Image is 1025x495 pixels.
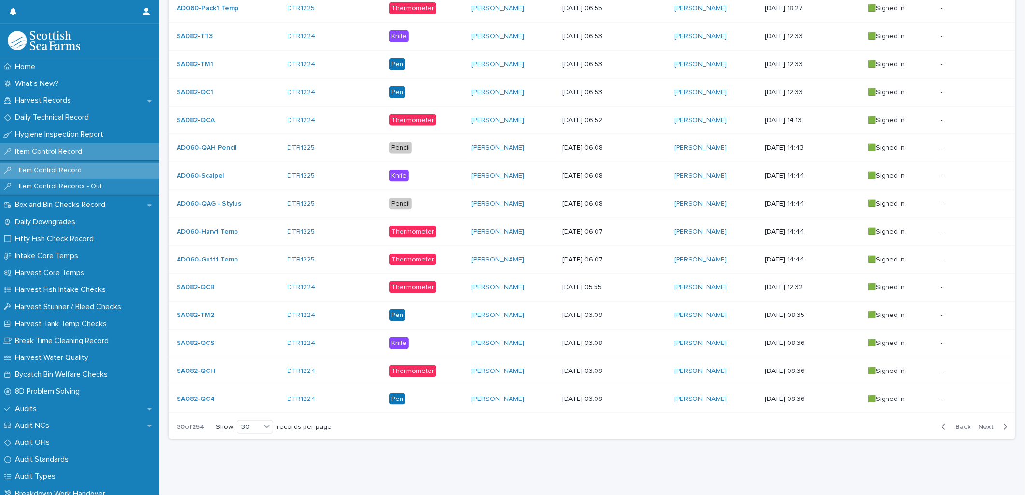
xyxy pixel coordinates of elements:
[765,311,860,319] p: [DATE] 08:35
[562,228,666,236] p: [DATE] 06:07
[288,172,315,180] a: DTR1225
[562,339,666,347] p: [DATE] 03:08
[868,339,933,347] p: 🟩Signed In
[978,424,999,430] span: Next
[868,256,933,264] p: 🟩Signed In
[868,283,933,291] p: 🟩Signed In
[941,337,944,347] p: -
[674,256,727,264] a: [PERSON_NAME]
[941,365,944,375] p: -
[277,423,332,431] p: records per page
[868,172,933,180] p: 🟩Signed In
[941,198,944,208] p: -
[868,200,933,208] p: 🟩Signed In
[288,144,315,152] a: DTR1225
[8,31,80,50] img: mMrefqRFQpe26GRNOUkG
[562,200,666,208] p: [DATE] 06:08
[288,4,315,13] a: DTR1225
[11,404,44,413] p: Audits
[11,182,110,191] p: Item Control Records - Out
[562,4,666,13] p: [DATE] 06:55
[11,166,89,175] p: Item Control Record
[11,302,129,312] p: Harvest Stunner / Bleed Checks
[562,32,666,41] p: [DATE] 06:53
[765,144,860,152] p: [DATE] 14:43
[169,302,1015,330] tr: SA082-TM2 DTR1224 Pen[PERSON_NAME] [DATE] 03:09[PERSON_NAME] [DATE] 08:35🟩Signed In--
[471,283,524,291] a: [PERSON_NAME]
[11,113,97,122] p: Daily Technical Record
[177,32,213,41] a: SA082-TT3
[471,32,524,41] a: [PERSON_NAME]
[288,256,315,264] a: DTR1225
[288,60,316,69] a: DTR1224
[11,285,113,294] p: Harvest Fish Intake Checks
[941,170,944,180] p: -
[389,365,436,377] div: Thermometer
[11,130,111,139] p: Hygiene Inspection Report
[11,319,114,329] p: Harvest Tank Temp Checks
[674,395,727,403] a: [PERSON_NAME]
[941,2,944,13] p: -
[288,339,316,347] a: DTR1224
[674,172,727,180] a: [PERSON_NAME]
[765,228,860,236] p: [DATE] 14:44
[177,228,238,236] a: AD060-Harv1 Temp
[389,393,405,405] div: Pen
[765,116,860,124] p: [DATE] 14:13
[169,357,1015,385] tr: SA082-QCH DTR1224 Thermometer[PERSON_NAME] [DATE] 03:08[PERSON_NAME] [DATE] 08:36🟩Signed In--
[674,200,727,208] a: [PERSON_NAME]
[169,385,1015,413] tr: SA082-QC4 DTR1224 Pen[PERSON_NAME] [DATE] 03:08[PERSON_NAME] [DATE] 08:36🟩Signed In--
[765,283,860,291] p: [DATE] 12:32
[177,144,236,152] a: AD060-QAH Pencil
[674,144,727,152] a: [PERSON_NAME]
[389,30,409,42] div: Knife
[674,339,727,347] a: [PERSON_NAME]
[471,60,524,69] a: [PERSON_NAME]
[674,60,727,69] a: [PERSON_NAME]
[389,281,436,293] div: Thermometer
[216,423,233,431] p: Show
[941,254,944,264] p: -
[288,200,315,208] a: DTR1225
[471,311,524,319] a: [PERSON_NAME]
[562,256,666,264] p: [DATE] 06:07
[562,144,666,152] p: [DATE] 06:08
[674,116,727,124] a: [PERSON_NAME]
[169,246,1015,274] tr: AD060-Gutt1 Temp DTR1225 Thermometer[PERSON_NAME] [DATE] 06:07[PERSON_NAME] [DATE] 14:44🟩Signed In--
[562,311,666,319] p: [DATE] 03:09
[11,234,101,244] p: Fifty Fish Check Record
[765,395,860,403] p: [DATE] 08:36
[288,228,315,236] a: DTR1225
[177,116,215,124] a: SA082-QCA
[868,32,933,41] p: 🟩Signed In
[177,88,213,96] a: SA082-QC1
[950,424,970,430] span: Back
[941,226,944,236] p: -
[868,395,933,403] p: 🟩Signed In
[471,200,524,208] a: [PERSON_NAME]
[389,114,436,126] div: Thermometer
[471,228,524,236] a: [PERSON_NAME]
[11,387,87,396] p: 8D Problem Solving
[471,144,524,152] a: [PERSON_NAME]
[177,256,238,264] a: AD060-Gutt1 Temp
[177,367,215,375] a: SA082-QCH
[11,421,57,430] p: Audit NCs
[237,422,261,432] div: 30
[177,60,213,69] a: SA082-TM1
[288,88,316,96] a: DTR1224
[169,218,1015,246] tr: AD060-Harv1 Temp DTR1225 Thermometer[PERSON_NAME] [DATE] 06:07[PERSON_NAME] [DATE] 14:44🟩Signed In--
[288,311,316,319] a: DTR1224
[562,60,666,69] p: [DATE] 06:53
[765,200,860,208] p: [DATE] 14:44
[941,309,944,319] p: -
[765,339,860,347] p: [DATE] 08:36
[169,162,1015,190] tr: AD060-Scalpel DTR1225 Knife[PERSON_NAME] [DATE] 06:08[PERSON_NAME] [DATE] 14:44🟩Signed In--
[169,415,212,439] p: 30 of 254
[674,4,727,13] a: [PERSON_NAME]
[389,337,409,349] div: Knife
[389,58,405,70] div: Pen
[941,142,944,152] p: -
[562,395,666,403] p: [DATE] 03:08
[562,116,666,124] p: [DATE] 06:52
